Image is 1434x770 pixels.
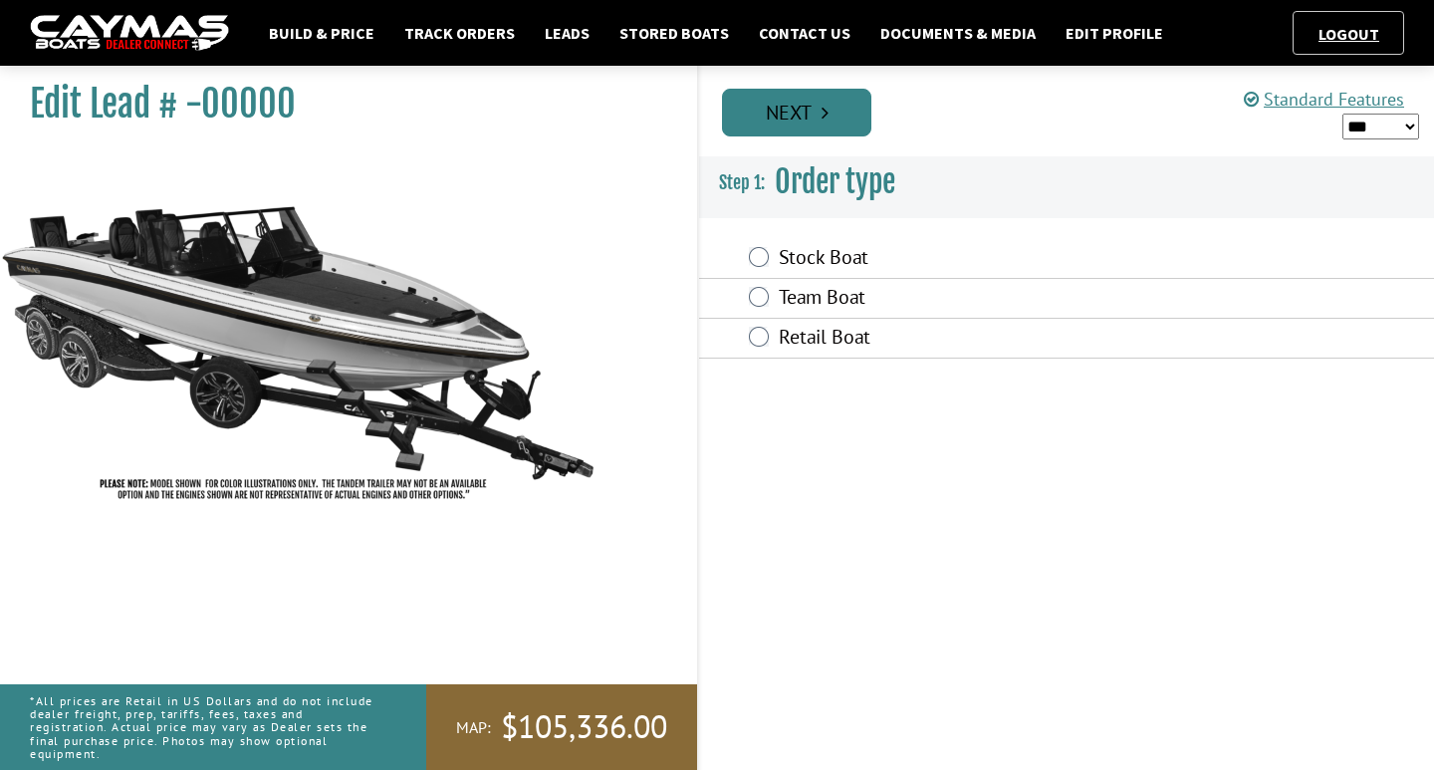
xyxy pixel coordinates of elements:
[259,20,384,46] a: Build & Price
[30,82,647,127] h1: Edit Lead # -00000
[30,684,381,770] p: *All prices are Retail in US Dollars and do not include dealer freight, prep, tariffs, fees, taxe...
[394,20,525,46] a: Track Orders
[722,89,871,136] a: Next
[699,145,1434,219] h3: Order type
[779,285,1172,314] label: Team Boat
[609,20,739,46] a: Stored Boats
[456,717,491,738] span: MAP:
[779,245,1172,274] label: Stock Boat
[1056,20,1173,46] a: Edit Profile
[1309,24,1389,44] a: Logout
[749,20,860,46] a: Contact Us
[426,684,697,770] a: MAP:$105,336.00
[870,20,1046,46] a: Documents & Media
[535,20,599,46] a: Leads
[30,15,229,52] img: caymas-dealer-connect-2ed40d3bc7270c1d8d7ffb4b79bf05adc795679939227970def78ec6f6c03838.gif
[717,86,1434,136] ul: Pagination
[1244,88,1404,111] a: Standard Features
[779,325,1172,354] label: Retail Boat
[501,706,667,748] span: $105,336.00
